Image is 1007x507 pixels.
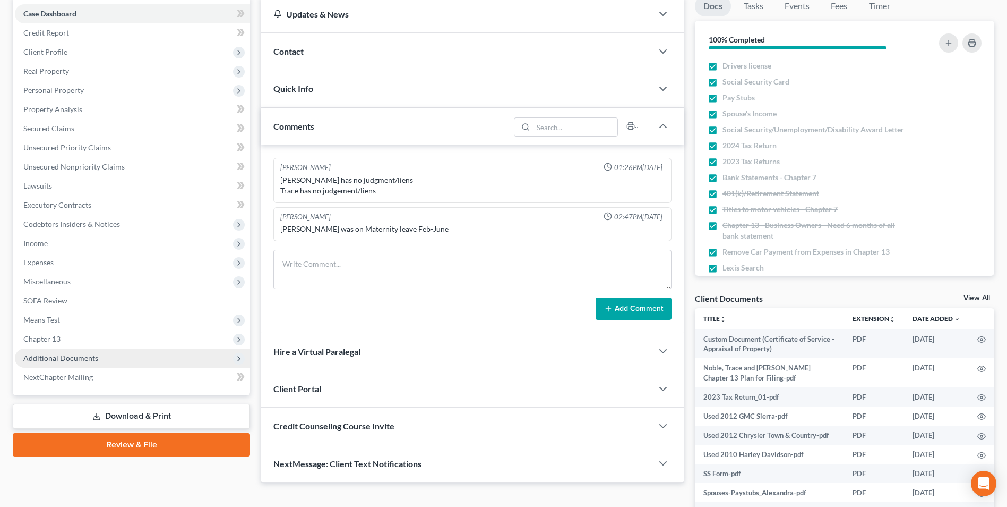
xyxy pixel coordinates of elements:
[273,347,360,357] span: Hire a Virtual Paralegal
[614,212,662,222] span: 02:47PM[DATE]
[709,35,765,44] strong: 100% Completed
[23,315,60,324] span: Means Test
[695,483,844,502] td: Spouses-Paystubs_Alexandra-pdf
[703,315,726,323] a: Titleunfold_more
[23,334,61,343] span: Chapter 13
[904,464,969,483] td: [DATE]
[13,433,250,457] a: Review & File
[23,239,48,248] span: Income
[23,105,82,114] span: Property Analysis
[15,176,250,196] a: Lawsuits
[722,108,777,119] span: Spouse's Income
[23,28,69,37] span: Credit Report
[954,316,960,323] i: expand_more
[23,296,67,305] span: SOFA Review
[13,404,250,429] a: Download & Print
[904,483,969,502] td: [DATE]
[963,294,990,302] a: View All
[23,66,69,75] span: Real Property
[913,315,960,323] a: Date Added expand_more
[904,358,969,387] td: [DATE]
[695,329,844,359] td: Custom Document (Certificate of Service - Appraisal of Property)
[23,219,120,229] span: Codebtors Insiders & Notices
[695,464,844,483] td: SS Form-pdf
[904,329,969,359] td: [DATE]
[722,204,838,215] span: Titles to motor vehicles - Chapter 7
[844,387,904,407] td: PDF
[273,83,313,94] span: Quick Info
[695,358,844,387] td: Noble, Trace and [PERSON_NAME] Chapter 13 Plan for Filing-pdf
[844,483,904,502] td: PDF
[844,407,904,426] td: PDF
[15,138,250,157] a: Unsecured Priority Claims
[844,358,904,387] td: PDF
[695,407,844,426] td: Used 2012 GMC Sierra-pdf
[720,316,726,323] i: unfold_more
[15,157,250,176] a: Unsecured Nonpriority Claims
[23,124,74,133] span: Secured Claims
[722,124,904,135] span: Social Security/Unemployment/Disability Award Letter
[844,445,904,464] td: PDF
[280,163,331,173] div: [PERSON_NAME]
[23,181,52,190] span: Lawsuits
[15,23,250,43] a: Credit Report
[889,316,896,323] i: unfold_more
[23,353,98,362] span: Additional Documents
[722,140,777,151] span: 2024 Tax Return
[722,188,819,199] span: 401(k)/Retirement Statement
[23,162,125,171] span: Unsecured Nonpriority Claims
[695,293,763,304] div: Client Documents
[722,263,764,273] span: Lexis Search
[273,459,421,469] span: NextMessage: Client Text Notifications
[853,315,896,323] a: Extensionunfold_more
[15,4,250,23] a: Case Dashboard
[904,445,969,464] td: [DATE]
[273,384,321,394] span: Client Portal
[904,387,969,407] td: [DATE]
[695,387,844,407] td: 2023 Tax Return_01-pdf
[15,196,250,215] a: Executory Contracts
[280,175,665,196] div: [PERSON_NAME] has no judgment/liens Trace has no judgement/liens
[844,329,904,359] td: PDF
[722,61,771,71] span: Drivers license
[614,163,662,173] span: 01:26PM[DATE]
[722,92,755,103] span: Pay Stubs
[273,9,640,20] div: Updates & News
[23,373,93,382] span: NextChapter Mailing
[695,426,844,445] td: Used 2012 Chrysler Town & Country-pdf
[15,100,250,119] a: Property Analysis
[280,212,331,222] div: [PERSON_NAME]
[844,464,904,483] td: PDF
[15,119,250,138] a: Secured Claims
[273,421,394,431] span: Credit Counseling Course Invite
[23,86,84,95] span: Personal Property
[23,277,71,286] span: Miscellaneous
[722,247,890,257] span: Remove Car Payment from Expenses in Chapter 13
[23,258,54,267] span: Expenses
[722,220,910,241] span: Chapter 13 - Business Owners - Need 6 months of all bank statement
[533,118,617,136] input: Search...
[23,47,67,56] span: Client Profile
[273,121,314,131] span: Comments
[722,156,780,167] span: 2023 Tax Returns
[23,143,111,152] span: Unsecured Priority Claims
[844,426,904,445] td: PDF
[695,445,844,464] td: Used 2010 Harley Davidson-pdf
[280,224,665,234] div: [PERSON_NAME] was on Maternity leave Feb-June
[15,291,250,310] a: SOFA Review
[23,9,76,18] span: Case Dashboard
[971,471,996,496] div: Open Intercom Messenger
[15,368,250,387] a: NextChapter Mailing
[23,200,91,209] span: Executory Contracts
[904,426,969,445] td: [DATE]
[273,46,304,56] span: Contact
[904,407,969,426] td: [DATE]
[596,298,672,320] button: Add Comment
[722,172,816,183] span: Bank Statements - Chapter 7
[722,77,789,87] span: Social Security Card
